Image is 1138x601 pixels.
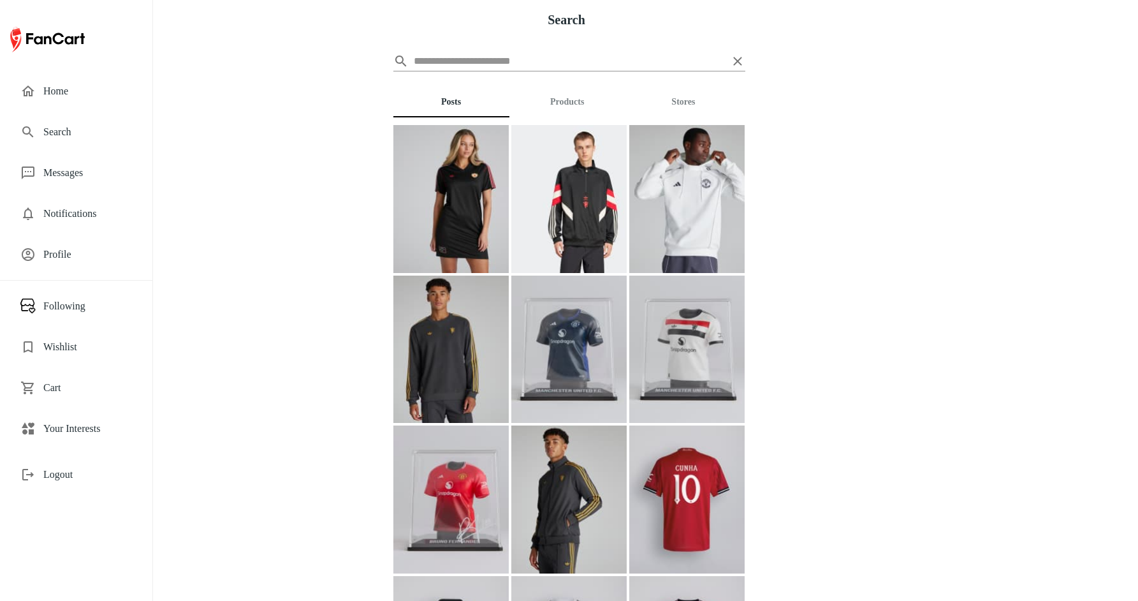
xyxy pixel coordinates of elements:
[43,165,132,181] span: Messages
[625,87,741,117] button: Stores
[10,291,142,322] div: Following
[629,125,745,273] img: post image
[43,467,132,482] span: Logout
[511,125,627,273] img: post image
[10,117,142,147] div: Search
[10,24,85,55] img: FanCart logo
[10,239,142,270] div: Profile
[10,332,142,362] div: Wishlist
[393,125,509,273] img: post image
[43,421,132,436] span: Your Interests
[629,426,745,574] img: post image
[509,87,625,117] button: Products
[511,426,627,574] img: post image
[43,339,132,355] span: Wishlist
[393,276,509,424] img: post image
[393,426,509,574] img: post image
[10,76,142,107] div: Home
[393,87,509,117] button: Posts
[43,84,132,99] span: Home
[43,299,132,314] span: Following
[43,124,132,140] span: Search
[10,373,142,403] div: Cart
[10,198,142,229] div: Notifications
[10,413,142,444] div: Your Interests
[43,247,132,262] span: Profile
[43,380,132,396] span: Cart
[404,13,730,27] h3: Search
[10,459,142,490] div: Logout
[43,206,132,221] span: Notifications
[511,276,627,424] img: post image
[10,158,142,188] div: Messages
[629,276,745,424] img: post image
